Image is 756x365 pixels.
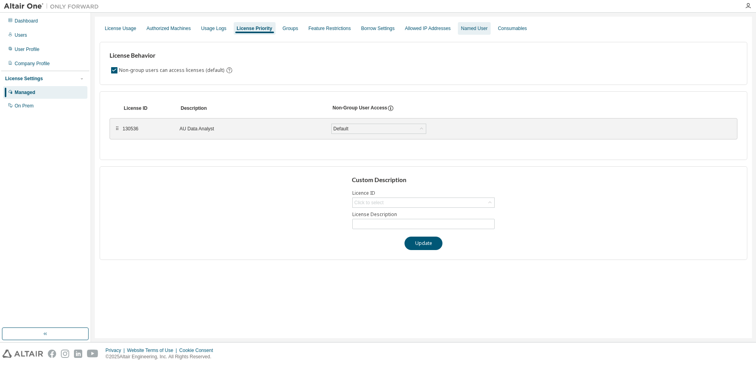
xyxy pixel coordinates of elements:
[106,354,218,360] p: © 2025 Altair Engineering, Inc. All Rights Reserved.
[283,25,298,32] div: Groups
[404,237,442,250] button: Update
[405,25,451,32] div: Allowed IP Addresses
[352,211,495,218] label: License Description
[106,347,127,354] div: Privacy
[61,350,69,358] img: instagram.svg
[226,67,233,74] svg: By default any user not assigned to any group can access any license. Turn this setting off to di...
[2,350,43,358] img: altair_logo.svg
[201,25,226,32] div: Usage Logs
[5,75,43,82] div: License Settings
[15,60,50,67] div: Company Profile
[352,190,495,196] label: Licence ID
[115,126,119,132] div: ⠿
[498,25,527,32] div: Consumables
[15,89,35,96] div: Managed
[237,25,272,32] div: License Priority
[333,105,387,112] div: Non-Group User Access
[105,25,136,32] div: License Usage
[181,105,323,111] div: Description
[4,2,103,10] img: Altair One
[123,126,170,132] div: 130536
[127,347,179,354] div: Website Terms of Use
[361,25,395,32] div: Borrow Settings
[308,25,351,32] div: Feature Restrictions
[146,25,191,32] div: Authorized Machines
[180,126,322,132] div: AU Data Analyst
[332,124,350,133] div: Default
[332,124,426,134] div: Default
[15,103,34,109] div: On Prem
[74,350,82,358] img: linkedin.svg
[15,32,27,38] div: Users
[179,347,217,354] div: Cookie Consent
[48,350,56,358] img: facebook.svg
[110,52,232,60] h3: License Behavior
[461,25,488,32] div: Named User
[352,176,495,184] h3: Custom Description
[353,198,494,207] div: Click to select
[124,105,171,111] div: License ID
[15,46,40,53] div: User Profile
[15,18,38,24] div: Dashboard
[87,350,98,358] img: youtube.svg
[354,199,384,206] div: Click to select
[119,66,226,75] label: Non-group users can access licenses (default)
